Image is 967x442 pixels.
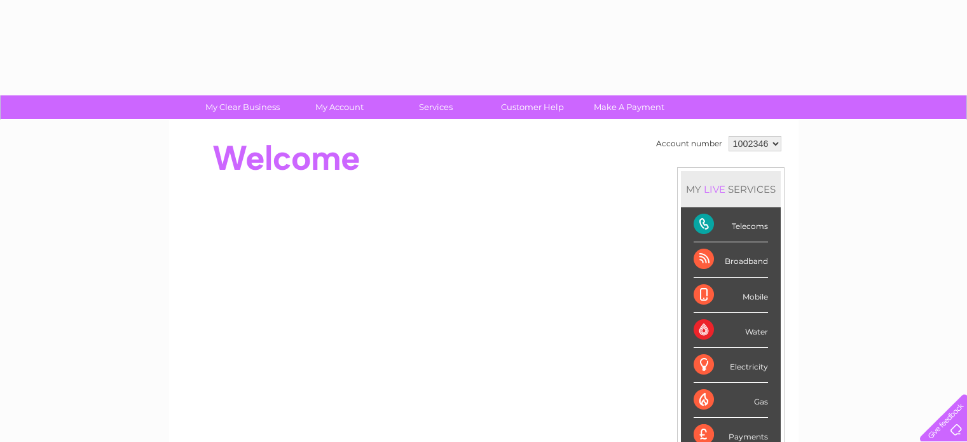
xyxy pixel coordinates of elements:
div: Water [694,313,768,348]
a: My Clear Business [190,95,295,119]
div: Broadband [694,242,768,277]
a: My Account [287,95,392,119]
div: Telecoms [694,207,768,242]
a: Services [383,95,488,119]
div: Mobile [694,278,768,313]
a: Customer Help [480,95,585,119]
div: LIVE [701,183,728,195]
div: Gas [694,383,768,418]
div: MY SERVICES [681,171,781,207]
div: Electricity [694,348,768,383]
a: Make A Payment [577,95,682,119]
td: Account number [653,133,725,155]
